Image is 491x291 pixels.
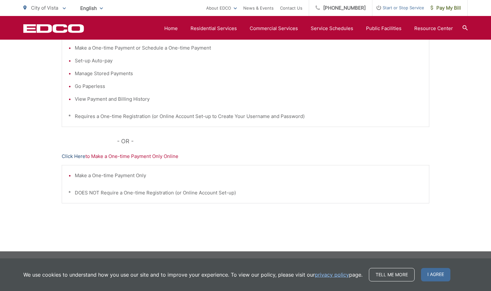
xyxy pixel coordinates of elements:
p: * DOES NOT Require a One-time Registration (or Online Account Set-up) [68,189,423,197]
a: Tell me more [369,268,415,281]
a: Commercial Services [250,25,298,32]
p: * Requires a One-time Registration (or Online Account Set-up to Create Your Username and Password) [68,113,423,120]
span: Pay My Bill [431,4,461,12]
li: Manage Stored Payments [75,70,423,77]
a: privacy policy [315,271,349,279]
a: Home [164,25,178,32]
a: Service Schedules [311,25,353,32]
a: Resource Center [414,25,453,32]
li: Set-up Auto-pay [75,57,423,65]
a: About EDCO [206,4,237,12]
li: Go Paperless [75,83,423,90]
li: Make a One-time Payment Only [75,172,423,179]
p: - OR - [117,137,430,146]
p: We use cookies to understand how you use our site and to improve your experience. To view our pol... [23,271,362,279]
a: EDCD logo. Return to the homepage. [23,24,84,33]
span: English [75,3,108,14]
li: View Payment and Billing History [75,95,423,103]
a: Click Here [62,153,85,160]
li: Make a One-time Payment or Schedule a One-time Payment [75,44,423,52]
span: City of Vista [31,5,58,11]
a: News & Events [243,4,274,12]
p: to Make a One-time Payment Only Online [62,153,429,160]
span: I agree [421,268,450,281]
a: Contact Us [280,4,302,12]
a: Public Facilities [366,25,401,32]
a: Residential Services [191,25,237,32]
